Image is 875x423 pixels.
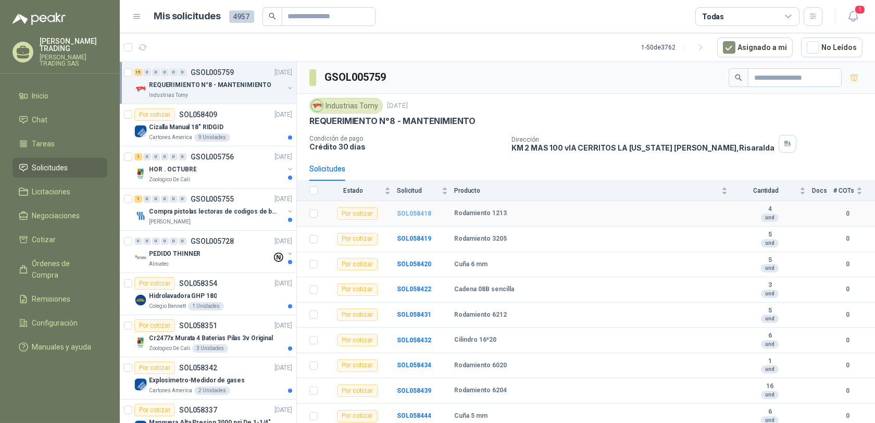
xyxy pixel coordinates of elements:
[149,122,223,132] p: Cizalla Manual 18" RIDGID
[454,362,507,370] b: Rodamiento 6020
[32,138,55,150] span: Tareas
[134,167,147,180] img: Company Logo
[397,387,431,394] a: SOL058439
[274,405,292,415] p: [DATE]
[143,195,151,203] div: 0
[397,337,431,344] a: SOL058432
[274,279,292,289] p: [DATE]
[337,384,378,397] div: Por cotizar
[274,321,292,331] p: [DATE]
[274,237,292,246] p: [DATE]
[192,344,228,353] div: 3 Unidades
[274,363,292,373] p: [DATE]
[454,285,514,294] b: Cadena 08B sencilla
[134,69,142,76] div: 15
[12,110,107,130] a: Chat
[833,411,863,421] b: 0
[32,234,56,245] span: Cotizar
[734,187,797,194] span: Cantidad
[149,218,191,226] p: [PERSON_NAME]
[397,285,431,293] b: SOL058422
[134,83,147,95] img: Company Logo
[734,382,806,391] b: 16
[152,238,160,245] div: 0
[134,336,147,349] img: Company Logo
[324,181,397,201] th: Estado
[761,340,779,349] div: und
[32,114,48,126] span: Chat
[761,239,779,247] div: und
[32,186,71,197] span: Licitaciones
[194,387,230,395] div: 2 Unidades
[274,194,292,204] p: [DATE]
[143,153,151,160] div: 0
[311,100,323,111] img: Company Logo
[32,317,78,329] span: Configuración
[12,182,107,202] a: Licitaciones
[152,69,160,76] div: 0
[309,116,476,127] p: REQUERIMIENTO N°8 - MANTENIMIENTO
[161,153,169,160] div: 0
[454,311,507,319] b: Rodamiento 6212
[397,311,431,318] a: SOL058431
[324,69,387,85] h3: GSOL005759
[337,410,378,422] div: Por cotizar
[761,214,779,222] div: und
[641,39,709,56] div: 1 - 50 de 3762
[734,281,806,290] b: 3
[149,133,192,142] p: Cartones America
[32,341,92,353] span: Manuales y ayuda
[143,69,151,76] div: 0
[149,387,192,395] p: Cartones America
[337,233,378,245] div: Por cotizar
[274,152,292,162] p: [DATE]
[134,209,147,222] img: Company Logo
[397,412,431,419] b: SOL058444
[161,195,169,203] div: 0
[143,238,151,245] div: 0
[833,335,863,345] b: 0
[12,13,66,25] img: Logo peakr
[32,162,68,173] span: Solicitudes
[761,365,779,374] div: und
[40,54,107,67] p: [PERSON_NAME] TRADING SAS
[134,319,175,332] div: Por cotizar
[454,235,507,243] b: Rodamiento 3205
[12,206,107,226] a: Negociaciones
[32,258,97,281] span: Órdenes de Compra
[149,344,190,353] p: Zoologico De Cali
[120,315,296,357] a: Por cotizarSOL058351[DATE] Company LogoCr2477x Murata 4 Baterias Pilas 3v OriginalZoologico De Ca...
[833,209,863,219] b: 0
[134,294,147,306] img: Company Logo
[324,187,382,194] span: Estado
[812,181,833,201] th: Docs
[397,362,431,369] b: SOL058434
[134,125,147,138] img: Company Logo
[337,334,378,346] div: Por cotizar
[149,333,273,343] p: Cr2477x Murata 4 Baterias Pilas 3v Original
[397,235,431,242] b: SOL058419
[134,404,175,416] div: Por cotizar
[134,235,294,268] a: 0 0 0 0 0 0 GSOL005728[DATE] Company LogoPEDIDO THINNERAlmatec
[188,302,224,310] div: 1 Unidades
[734,205,806,214] b: 4
[120,104,296,146] a: Por cotizarSOL058409[DATE] Company LogoCizalla Manual 18" RIDGIDCartones America9 Unidades
[397,210,431,217] b: SOL058418
[161,238,169,245] div: 0
[833,360,863,370] b: 0
[12,86,107,106] a: Inicio
[274,110,292,120] p: [DATE]
[387,101,408,111] p: [DATE]
[734,231,806,239] b: 5
[152,153,160,160] div: 0
[761,264,779,272] div: und
[120,273,296,315] a: Por cotizarSOL058354[DATE] Company LogoHidrolavadora GHP 180Colegio Bennett1 Unidades
[191,153,234,160] p: GSOL005756
[337,359,378,372] div: Por cotizar
[170,238,178,245] div: 0
[32,90,49,102] span: Inicio
[397,260,431,268] a: SOL058420
[170,69,178,76] div: 0
[12,230,107,250] a: Cotizar
[309,142,503,151] p: Crédito 30 días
